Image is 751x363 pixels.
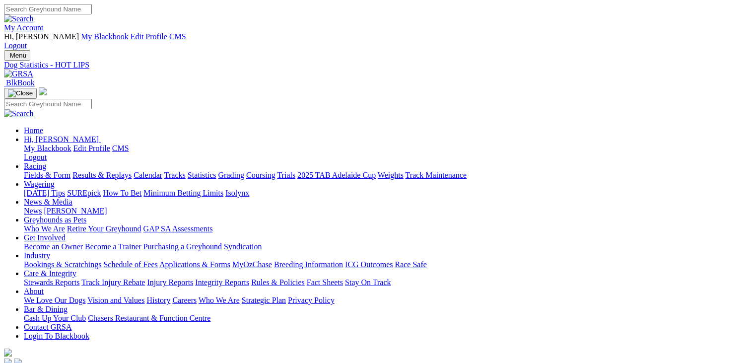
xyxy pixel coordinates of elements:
[4,4,92,14] input: Search
[24,278,79,287] a: Stewards Reports
[73,144,110,152] a: Edit Profile
[4,32,79,41] span: Hi, [PERSON_NAME]
[274,260,343,269] a: Breeding Information
[143,242,222,251] a: Purchasing a Greyhound
[103,189,142,197] a: How To Bet
[24,162,46,170] a: Racing
[395,260,426,269] a: Race Safe
[24,153,47,161] a: Logout
[131,32,167,41] a: Edit Profile
[4,349,12,357] img: logo-grsa-white.png
[4,50,30,61] button: Toggle navigation
[4,14,34,23] img: Search
[24,305,68,313] a: Bar & Dining
[24,180,55,188] a: Wagering
[24,198,72,206] a: News & Media
[24,171,747,180] div: Racing
[24,260,101,269] a: Bookings & Scratchings
[218,171,244,179] a: Grading
[143,224,213,233] a: GAP SA Assessments
[24,296,747,305] div: About
[224,242,262,251] a: Syndication
[44,207,107,215] a: [PERSON_NAME]
[24,323,71,331] a: Contact GRSA
[87,296,144,304] a: Vision and Values
[378,171,404,179] a: Weights
[24,287,44,295] a: About
[24,260,747,269] div: Industry
[4,88,37,99] button: Toggle navigation
[24,242,747,251] div: Get Involved
[24,224,65,233] a: Who We Are
[85,242,141,251] a: Become a Trainer
[146,296,170,304] a: History
[225,189,249,197] a: Isolynx
[134,171,162,179] a: Calendar
[24,126,43,135] a: Home
[24,224,747,233] div: Greyhounds as Pets
[345,260,393,269] a: ICG Outcomes
[345,278,391,287] a: Stay On Track
[195,278,249,287] a: Integrity Reports
[4,109,34,118] img: Search
[24,332,89,340] a: Login To Blackbook
[159,260,230,269] a: Applications & Forms
[4,32,747,50] div: My Account
[81,32,129,41] a: My Blackbook
[246,171,275,179] a: Coursing
[24,251,50,260] a: Industry
[24,144,747,162] div: Hi, [PERSON_NAME]
[147,278,193,287] a: Injury Reports
[288,296,335,304] a: Privacy Policy
[10,52,26,59] span: Menu
[4,61,747,70] a: Dog Statistics - HOT LIPS
[169,32,186,41] a: CMS
[39,87,47,95] img: logo-grsa-white.png
[103,260,157,269] a: Schedule of Fees
[164,171,186,179] a: Tracks
[24,171,70,179] a: Fields & Form
[188,171,216,179] a: Statistics
[297,171,376,179] a: 2025 TAB Adelaide Cup
[24,216,86,224] a: Greyhounds as Pets
[67,224,141,233] a: Retire Your Greyhound
[72,171,132,179] a: Results & Replays
[24,144,71,152] a: My Blackbook
[24,135,101,144] a: Hi, [PERSON_NAME]
[67,189,101,197] a: SUREpick
[112,144,129,152] a: CMS
[24,296,85,304] a: We Love Our Dogs
[24,314,747,323] div: Bar & Dining
[24,189,65,197] a: [DATE] Tips
[4,78,35,87] a: BlkBook
[307,278,343,287] a: Fact Sheets
[4,41,27,50] a: Logout
[406,171,467,179] a: Track Maintenance
[88,314,210,322] a: Chasers Restaurant & Function Centre
[8,89,33,97] img: Close
[24,269,76,278] a: Care & Integrity
[24,207,42,215] a: News
[242,296,286,304] a: Strategic Plan
[199,296,240,304] a: Who We Are
[24,233,66,242] a: Get Involved
[251,278,305,287] a: Rules & Policies
[4,99,92,109] input: Search
[24,242,83,251] a: Become an Owner
[24,135,99,144] span: Hi, [PERSON_NAME]
[143,189,223,197] a: Minimum Betting Limits
[4,23,44,32] a: My Account
[277,171,295,179] a: Trials
[24,278,747,287] div: Care & Integrity
[232,260,272,269] a: MyOzChase
[6,78,35,87] span: BlkBook
[4,70,33,78] img: GRSA
[24,189,747,198] div: Wagering
[24,314,86,322] a: Cash Up Your Club
[81,278,145,287] a: Track Injury Rebate
[172,296,197,304] a: Careers
[24,207,747,216] div: News & Media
